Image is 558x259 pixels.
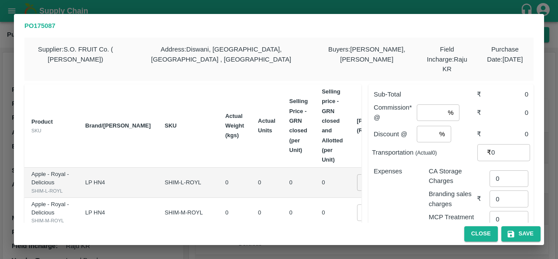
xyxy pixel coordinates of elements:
[477,108,490,117] div: ₹
[429,166,477,186] p: CA Storage Charges
[490,108,528,117] div: 0
[158,168,218,198] td: SHIM-L-ROYL
[429,189,477,209] p: Branding sales charges
[490,90,528,99] div: 0
[357,117,405,134] b: [PERSON_NAME] (Rs/Unit)
[78,198,158,228] td: LP HN4
[374,90,476,99] p: Sub-Total
[415,150,437,156] small: (Actual 0 )
[477,129,490,139] div: ₹
[31,217,71,224] div: SHIM-M-ROYL
[501,226,541,242] button: Save
[315,198,350,228] td: 0
[315,168,350,198] td: 0
[464,226,498,242] button: Close
[85,122,151,129] b: Brand/[PERSON_NAME]
[316,38,418,81] div: Buyers : [PERSON_NAME], [PERSON_NAME]
[418,38,476,81] div: Field Incharge : Raju KR
[258,117,276,134] b: Actual Units
[24,38,126,81] div: Supplier : S.O. FRUIT Co. ( [PERSON_NAME])
[357,204,392,221] input: 0
[282,168,315,198] td: 0
[322,88,343,163] b: Selling price - GRN closed and Allotted (per Unit)
[24,22,55,29] b: PO 175087
[126,38,316,81] div: Address : Diswani, [GEOGRAPHIC_DATA], [GEOGRAPHIC_DATA] , [GEOGRAPHIC_DATA]
[487,148,491,157] p: ₹
[31,187,71,195] div: SHIM-L-ROYL
[289,98,308,153] b: Selling Price - GRN closed (per Unit)
[251,198,282,228] td: 0
[372,148,477,157] p: Transportation
[357,174,392,191] input: 0
[31,127,71,135] div: SKU
[374,103,417,122] p: Commission* @
[158,198,218,228] td: SHIM-M-ROYL
[477,194,490,204] div: ₹
[282,198,315,228] td: 0
[218,198,251,228] td: 0
[24,198,78,228] td: Apple - Royal - Delicious
[251,168,282,198] td: 0
[439,129,445,139] p: %
[490,129,528,139] div: 0
[31,118,53,125] b: Product
[477,90,490,99] div: ₹
[218,168,251,198] td: 0
[24,168,78,198] td: Apple - Royal - Delicious
[165,122,177,129] b: SKU
[374,166,422,176] p: Expenses
[374,129,417,139] p: Discount @
[225,113,244,139] b: Actual Weight (kgs)
[476,38,534,81] div: Purchase Date : [DATE]
[78,168,158,198] td: LP HN4
[448,108,453,117] p: %
[429,212,477,232] p: MCP Treatment charges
